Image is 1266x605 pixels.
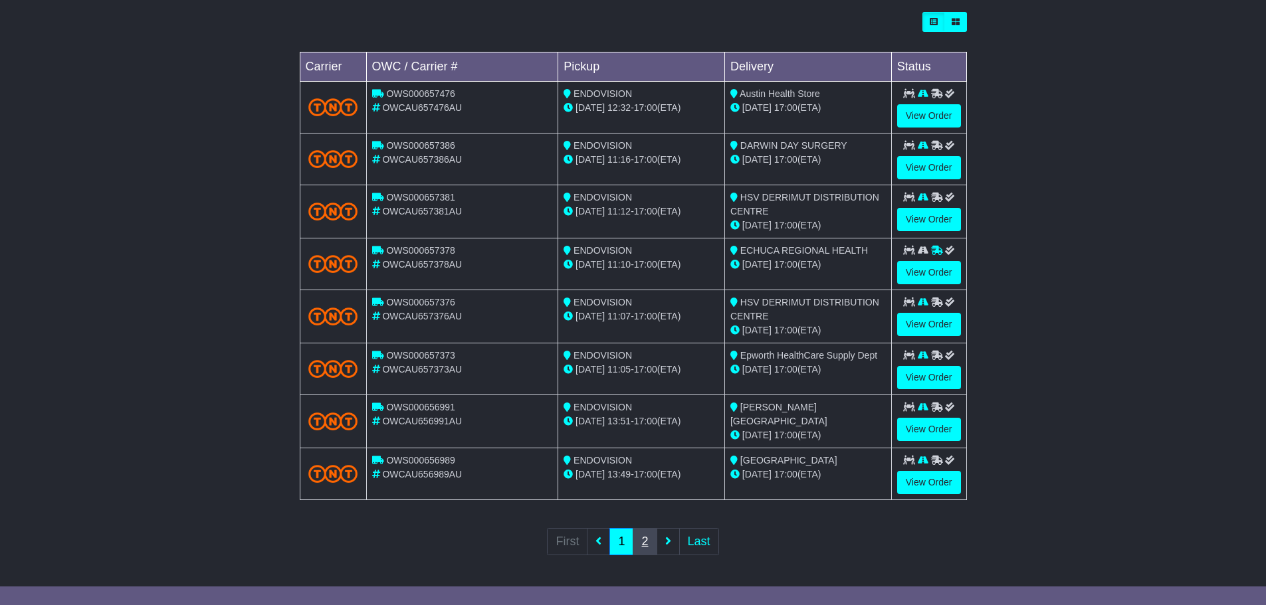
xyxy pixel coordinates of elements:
div: - (ETA) [564,309,719,323]
a: 2 [633,528,657,555]
span: 17:00 [774,469,797,479]
a: View Order [897,366,961,389]
img: TNT_Domestic.png [308,360,358,378]
div: (ETA) [730,101,886,115]
td: OWC / Carrier # [366,52,558,82]
span: [DATE] [576,311,605,321]
span: [DATE] [742,325,772,335]
span: 17:00 [634,259,657,270]
span: OWCAU657386AU [382,154,462,165]
span: 17:00 [634,206,657,216]
span: OWCAU656991AU [382,416,462,426]
span: HSV DERRIMUT DISTRIBUTION CENTRE [730,192,879,216]
span: 17:00 [634,364,657,375]
td: Status [891,52,966,82]
span: OWS000657376 [386,297,455,307]
span: [DATE] [576,259,605,270]
a: View Order [897,471,961,494]
span: 17:00 [774,259,797,270]
span: OWCAU657373AU [382,364,462,375]
span: OWS000656989 [386,455,455,466]
div: (ETA) [730,363,886,377]
span: 17:00 [634,416,657,426]
div: - (ETA) [564,258,719,272]
span: 17:00 [774,102,797,113]
span: [DATE] [576,416,605,426]
span: HSV DERRIMUT DISTRIBUTION CENTRE [730,297,879,321]
span: Epworth HealthCare Supply Dept [740,350,877,361]
span: 17:00 [774,325,797,335]
span: [DATE] [576,364,605,375]
div: - (ETA) [564,363,719,377]
span: OWCAU657378AU [382,259,462,270]
td: Carrier [300,52,366,82]
div: - (ETA) [564,153,719,167]
td: Delivery [724,52,891,82]
span: DARWIN DAY SURGERY [740,140,847,151]
a: View Order [897,418,961,441]
span: 12:32 [607,102,631,113]
span: 13:49 [607,469,631,479]
span: ECHUCA REGIONAL HEALTH [740,245,868,256]
img: TNT_Domestic.png [308,203,358,220]
a: View Order [897,156,961,179]
span: 17:00 [634,102,657,113]
div: (ETA) [730,218,886,232]
img: TNT_Domestic.png [308,412,358,430]
img: TNT_Domestic.png [308,98,358,116]
span: [DATE] [742,259,772,270]
span: ENDOVISION [574,297,632,307]
span: OWS000656991 [386,402,455,412]
span: OWS000657476 [386,88,455,99]
span: [DATE] [576,206,605,216]
div: (ETA) [730,323,886,337]
span: 11:16 [607,154,631,165]
img: TNT_Domestic.png [308,255,358,273]
div: - (ETA) [564,205,719,218]
span: 17:00 [774,364,797,375]
span: 17:00 [774,220,797,230]
span: 11:07 [607,311,631,321]
span: 17:00 [774,154,797,165]
span: 11:10 [607,259,631,270]
div: - (ETA) [564,101,719,115]
span: OWCAU657381AU [382,206,462,216]
span: ENDOVISION [574,402,632,412]
span: ENDOVISION [574,140,632,151]
span: Austin Health Store [740,88,820,99]
span: OWCAU657476AU [382,102,462,113]
span: [DATE] [742,220,772,230]
td: Pickup [558,52,725,82]
a: View Order [897,104,961,128]
a: View Order [897,313,961,336]
span: OWS000657373 [386,350,455,361]
span: ENDOVISION [574,350,632,361]
div: (ETA) [730,258,886,272]
span: [DATE] [576,102,605,113]
span: ENDOVISION [574,192,632,203]
span: [DATE] [742,364,772,375]
span: [GEOGRAPHIC_DATA] [740,455,837,466]
div: (ETA) [730,153,886,167]
span: ENDOVISION [574,455,632,466]
span: [DATE] [576,154,605,165]
span: 11:12 [607,206,631,216]
img: TNT_Domestic.png [308,150,358,168]
span: 11:05 [607,364,631,375]
div: (ETA) [730,468,886,481]
span: [DATE] [742,102,772,113]
a: View Order [897,208,961,231]
div: - (ETA) [564,414,719,428]
span: [DATE] [742,430,772,440]
span: OWCAU656989AU [382,469,462,479]
div: (ETA) [730,428,886,442]
img: TNT_Domestic.png [308,307,358,325]
a: 1 [609,528,633,555]
span: 17:00 [634,311,657,321]
span: 17:00 [634,469,657,479]
span: 17:00 [774,430,797,440]
span: ENDOVISION [574,245,632,256]
span: 13:51 [607,416,631,426]
span: 17:00 [634,154,657,165]
span: ENDOVISION [574,88,632,99]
